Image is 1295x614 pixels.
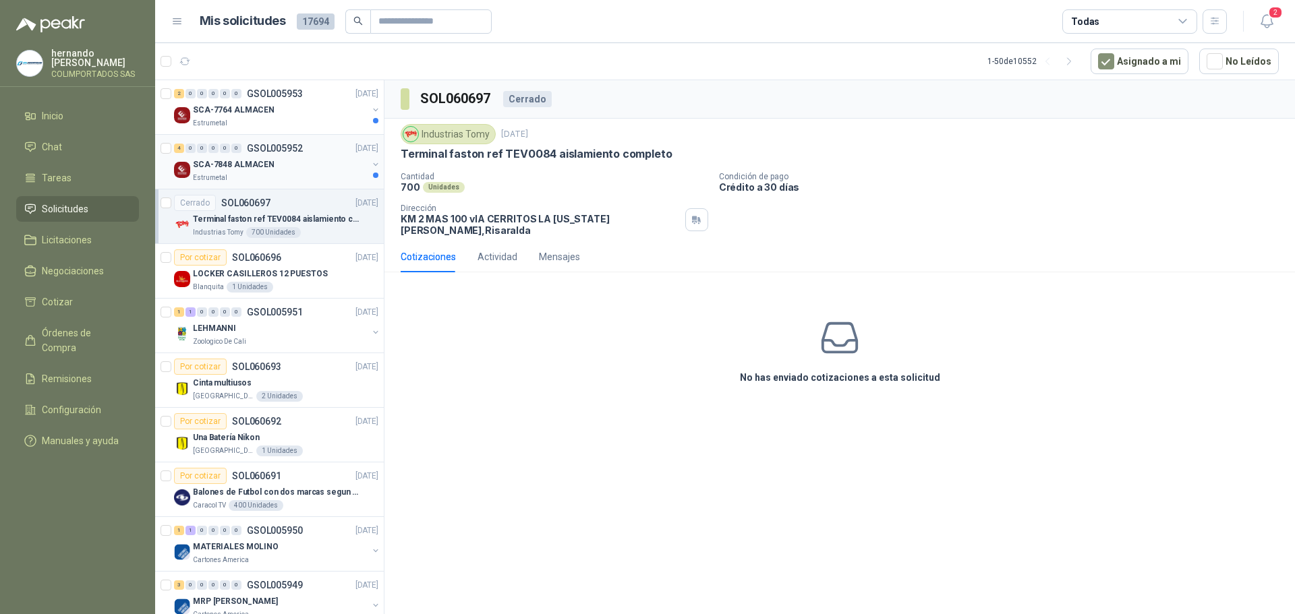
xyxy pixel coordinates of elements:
p: SCA-7848 ALMACEN [193,158,275,171]
div: 0 [208,526,219,535]
p: GSOL005950 [247,526,303,535]
div: Por cotizar [174,413,227,429]
div: 400 Unidades [229,500,283,511]
button: 2 [1255,9,1279,34]
p: [DATE] [355,197,378,210]
div: 0 [231,307,241,317]
div: 0 [185,580,196,590]
div: Por cotizar [174,468,227,484]
div: 0 [220,144,230,153]
img: Company Logo [174,435,190,451]
a: Licitaciones [16,227,139,253]
h1: Mis solicitudes [200,11,286,31]
p: [DATE] [501,128,528,141]
div: 0 [231,580,241,590]
p: [DATE] [355,251,378,264]
div: 0 [231,89,241,98]
div: 0 [208,580,219,590]
div: 0 [197,526,207,535]
img: Company Logo [17,51,42,76]
div: Industrias Tomy [401,124,496,144]
p: SOL060691 [232,471,281,481]
p: 700 [401,181,420,193]
div: 1 Unidades [227,282,273,293]
a: 2 0 0 0 0 0 GSOL005953[DATE] Company LogoSCA-7764 ALMACENEstrumetal [174,86,381,129]
div: Actividad [478,249,517,264]
div: 0 [197,89,207,98]
div: 2 Unidades [256,391,303,402]
a: 4 0 0 0 0 0 GSOL005952[DATE] Company LogoSCA-7848 ALMACENEstrumetal [174,140,381,183]
p: [DATE] [355,88,378,100]
p: [DATE] [355,470,378,483]
p: LOCKER CASILLEROS 12 PUESTOS [193,268,328,280]
div: 0 [220,526,230,535]
p: hernando [PERSON_NAME] [51,49,139,67]
p: Terminal faston ref TEV0084 aislamiento completo [193,213,361,226]
p: [GEOGRAPHIC_DATA] [193,391,254,402]
a: Inicio [16,103,139,129]
a: Solicitudes [16,196,139,222]
a: Por cotizarSOL060691[DATE] Company LogoBalones de Futbol con dos marcas segun adjunto. Adjuntar c... [155,462,384,517]
div: Por cotizar [174,249,227,266]
p: SOL060697 [221,198,270,208]
div: 1 Unidades [256,446,303,456]
div: 0 [208,307,219,317]
span: Solicitudes [42,202,88,216]
p: LEHMANNI [193,322,236,335]
span: 17694 [297,13,335,30]
div: 2 [174,89,184,98]
a: Órdenes de Compra [16,320,139,361]
span: Negociaciones [42,264,104,278]
button: No Leídos [1199,49,1279,74]
p: Blanquita [193,282,224,293]
p: GSOL005951 [247,307,303,317]
p: Una Batería Nikon [193,431,260,444]
p: Zoologico De Cali [193,336,246,347]
p: [DATE] [355,142,378,155]
a: Por cotizarSOL060693[DATE] Company LogoCinta multiusos[GEOGRAPHIC_DATA]2 Unidades [155,353,384,408]
p: COLIMPORTADOS SAS [51,70,139,78]
img: Company Logo [174,216,190,233]
p: SOL060693 [232,362,281,371]
p: Industrias Tomy [193,227,243,238]
a: 1 1 0 0 0 0 GSOL005951[DATE] Company LogoLEHMANNIZoologico De Cali [174,304,381,347]
p: SOL060692 [232,417,281,426]
p: MATERIALES MOLINO [193,541,279,553]
div: 1 [174,307,184,317]
div: Cerrado [503,91,552,107]
span: 2 [1268,6,1283,19]
a: Por cotizarSOL060692[DATE] Company LogoUna Batería Nikon[GEOGRAPHIC_DATA]1 Unidades [155,408,384,462]
div: Cerrado [174,195,216,211]
div: 0 [231,526,241,535]
a: Por cotizarSOL060696[DATE] Company LogoLOCKER CASILLEROS 12 PUESTOSBlanquita1 Unidades [155,244,384,299]
p: Dirección [401,204,680,213]
span: search [353,16,363,26]
p: Condición de pago [719,172,1290,181]
p: SOL060696 [232,253,281,262]
a: Configuración [16,397,139,423]
a: Cotizar [16,289,139,315]
span: Órdenes de Compra [42,326,126,355]
span: Manuales y ayuda [42,433,119,448]
p: KM 2 MAS 100 vIA CERRITOS LA [US_STATE] [PERSON_NAME] , Risaralda [401,213,680,236]
div: 700 Unidades [246,227,301,238]
p: MRP [PERSON_NAME] [193,595,278,608]
p: [DATE] [355,361,378,373]
p: Cartones America [193,555,249,565]
div: 0 [197,144,207,153]
div: 4 [174,144,184,153]
div: 0 [220,307,230,317]
p: Estrumetal [193,118,227,129]
a: Tareas [16,165,139,191]
p: [DATE] [355,415,378,428]
img: Company Logo [403,127,418,142]
div: 1 [185,307,196,317]
p: Estrumetal [193,173,227,183]
div: Cotizaciones [401,249,456,264]
p: Cinta multiusos [193,377,252,390]
p: Cantidad [401,172,708,181]
span: Licitaciones [42,233,92,247]
img: Company Logo [174,162,190,178]
p: GSOL005953 [247,89,303,98]
p: GSOL005949 [247,580,303,590]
